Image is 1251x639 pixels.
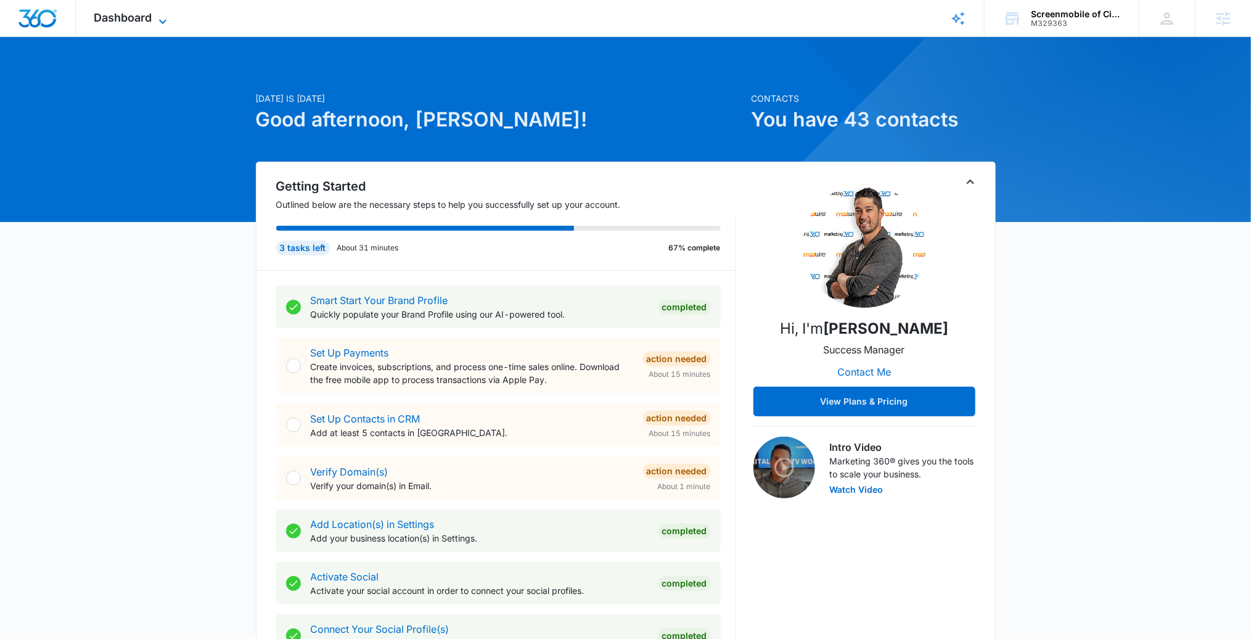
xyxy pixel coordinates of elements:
p: Add your business location(s) in Settings. [311,532,649,545]
p: Hi, I'm [780,318,948,340]
div: Keywords by Traffic [136,73,208,81]
div: Completed [658,524,711,538]
a: Set Up Contacts in CRM [311,413,420,425]
span: About 15 minutes [649,428,711,439]
a: Activate Social [311,571,379,583]
p: Success Manager [824,342,905,357]
h3: Intro Video [830,440,975,455]
a: Connect Your Social Profile(s) [311,623,449,635]
img: tab_domain_overview_orange.svg [33,72,43,81]
div: account id [1031,19,1121,28]
p: About 31 minutes [337,242,399,254]
h1: Good afternoon, [PERSON_NAME]! [256,105,744,134]
button: View Plans & Pricing [753,387,975,416]
strong: [PERSON_NAME] [823,319,948,337]
img: logo_orange.svg [20,20,30,30]
p: Quickly populate your Brand Profile using our AI-powered tool. [311,308,649,321]
div: account name [1031,9,1121,19]
div: Domain Overview [47,73,110,81]
span: Dashboard [94,11,152,24]
div: Completed [658,576,711,591]
img: Kyle Knoop [803,184,926,308]
p: Contacts [752,92,996,105]
span: About 1 minute [658,481,711,492]
p: Add at least 5 contacts in [GEOGRAPHIC_DATA]. [311,426,633,439]
a: Smart Start Your Brand Profile [311,294,448,307]
img: Intro Video [753,437,815,498]
button: Watch Video [830,485,884,494]
h2: Getting Started [276,177,736,196]
div: 3 tasks left [276,241,330,255]
p: [DATE] is [DATE] [256,92,744,105]
p: Outlined below are the necessary steps to help you successfully set up your account. [276,198,736,211]
p: Verify your domain(s) in Email. [311,479,633,492]
div: Domain: [DOMAIN_NAME] [32,32,136,42]
h1: You have 43 contacts [752,105,996,134]
p: Create invoices, subscriptions, and process one-time sales online. Download the free mobile app t... [311,360,633,386]
a: Verify Domain(s) [311,466,388,478]
div: Action Needed [643,411,711,426]
a: Set Up Payments [311,347,389,359]
img: website_grey.svg [20,32,30,42]
div: Completed [658,300,711,315]
p: Marketing 360® gives you the tools to scale your business. [830,455,975,480]
img: tab_keywords_by_traffic_grey.svg [123,72,133,81]
a: Add Location(s) in Settings [311,518,435,530]
div: v 4.0.25 [35,20,60,30]
div: Action Needed [643,464,711,479]
button: Contact Me [825,357,903,387]
p: 67% complete [669,242,721,254]
button: Toggle Collapse [963,175,978,189]
div: Action Needed [643,352,711,366]
p: Activate your social account in order to connect your social profiles. [311,584,649,597]
span: About 15 minutes [649,369,711,380]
